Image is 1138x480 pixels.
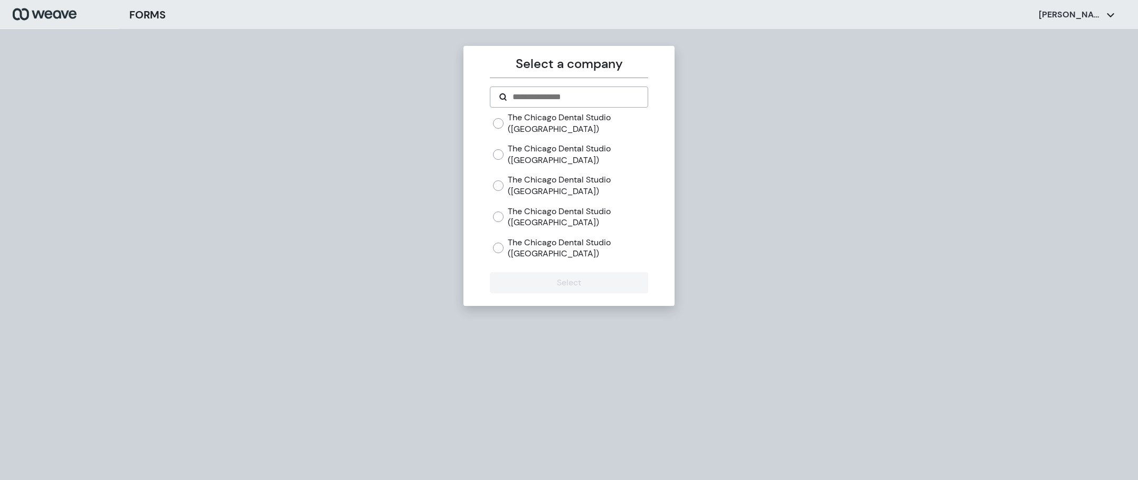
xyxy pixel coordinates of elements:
input: Search [511,91,639,103]
p: Select a company [490,54,648,73]
label: The Chicago Dental Studio ([GEOGRAPHIC_DATA]) [508,237,648,260]
label: The Chicago Dental Studio ([GEOGRAPHIC_DATA]) [508,174,648,197]
label: The Chicago Dental Studio ([GEOGRAPHIC_DATA]) [508,112,648,135]
label: The Chicago Dental Studio ([GEOGRAPHIC_DATA]) [508,143,648,166]
h3: FORMS [129,7,166,23]
p: [PERSON_NAME] [1039,9,1102,21]
label: The Chicago Dental Studio ([GEOGRAPHIC_DATA]) [508,206,648,228]
button: Select [490,272,648,293]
